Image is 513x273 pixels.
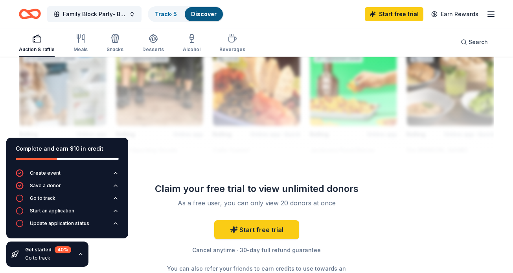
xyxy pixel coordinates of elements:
button: Save a donor [16,182,119,194]
a: Earn Rewards [427,7,483,21]
div: Meals [74,46,88,53]
button: Desserts [142,31,164,57]
button: Create event [16,169,119,182]
a: Discover [191,11,217,17]
a: Start free trial [214,220,299,239]
button: Start an application [16,207,119,220]
div: Save a donor [30,183,61,189]
div: Start an application [30,208,74,214]
button: Auction & raffle [19,31,55,57]
button: Go to track [16,194,119,207]
div: Alcohol [183,46,200,53]
div: Complete and earn $10 in credit [16,144,119,153]
div: Beverages [219,46,245,53]
button: Snacks [107,31,123,57]
button: Alcohol [183,31,200,57]
button: Meals [74,31,88,57]
div: 40 % [55,246,71,253]
a: Home [19,5,41,23]
button: Beverages [219,31,245,57]
div: Create event [30,170,61,176]
span: Search [469,37,488,47]
button: Update application status [16,220,119,232]
div: Claim your free trial to view unlimited donors [143,183,370,195]
div: Cancel anytime · 30-day full refund guarantee [143,245,370,255]
div: Go to track [25,255,71,261]
span: Family Block Party- BEAM Fundraiser [63,9,126,19]
div: Go to track [30,195,55,201]
button: Search [454,34,494,50]
div: Snacks [107,46,123,53]
div: Desserts [142,46,164,53]
div: Get started [25,246,71,253]
div: Auction & raffle [19,46,55,53]
a: Start free trial [365,7,423,21]
button: Track· 5Discover [148,6,224,22]
a: Track· 5 [155,11,177,17]
button: Family Block Party- BEAM Fundraiser [47,6,142,22]
div: Update application status [30,220,89,227]
div: As a free user, you can only view 20 donors at once [153,198,360,208]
